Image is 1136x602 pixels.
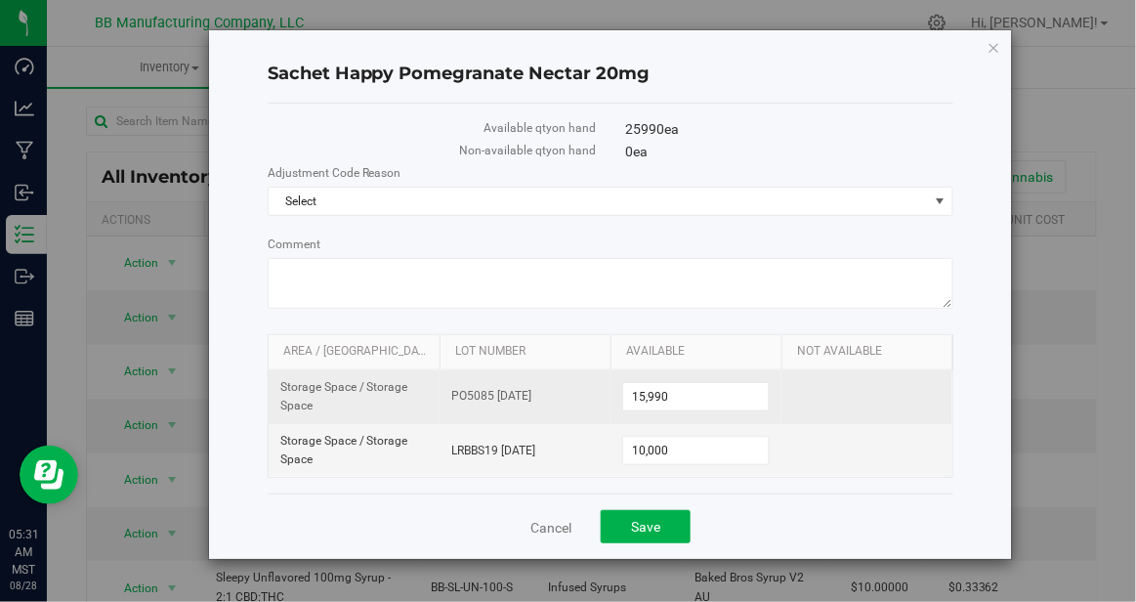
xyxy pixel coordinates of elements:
[625,144,648,159] span: 0
[20,446,78,504] iframe: Resource center
[451,387,599,406] span: PO5085 [DATE]
[268,62,954,87] h4: Sachet Happy Pomegranate Nectar 20mg
[268,236,954,253] label: Comment
[455,344,604,360] a: Lot Number
[552,121,596,135] span: on hand
[633,144,648,159] span: ea
[625,121,679,137] span: 25990
[268,119,596,137] label: Available qty
[631,519,660,535] span: Save
[280,378,428,415] span: Storage Space / Storage Space
[623,383,769,410] input: 15,990
[798,344,947,360] a: Not Available
[451,442,599,460] span: LRBBS19 [DATE]
[268,164,954,182] label: Adjustment Code Reason
[664,121,679,137] span: ea
[601,510,691,543] button: Save
[626,344,775,360] a: Available
[269,188,929,215] span: Select
[280,432,428,469] span: Storage Space / Storage Space
[623,437,769,464] input: 10,000
[283,344,433,360] a: Area / [GEOGRAPHIC_DATA]
[530,518,571,537] a: Cancel
[268,142,596,159] label: Non-available qty
[928,188,952,215] span: select
[552,144,596,157] span: on hand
